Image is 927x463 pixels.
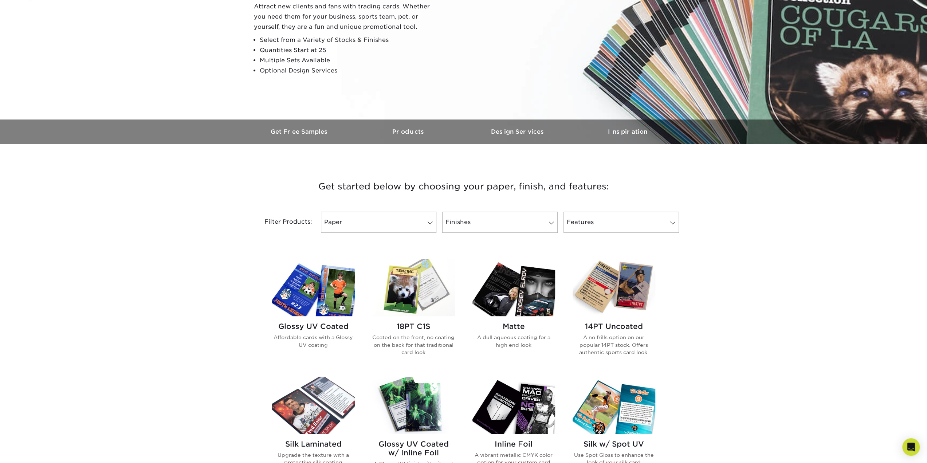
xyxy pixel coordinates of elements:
a: Design Services [464,119,573,144]
p: Attract new clients and fans with trading cards. Whether you need them for your business, sports ... [254,1,436,32]
h2: Glossy UV Coated w/ Inline Foil [372,440,455,457]
h3: Inspiration [573,128,682,135]
a: Inspiration [573,119,682,144]
p: Affordable cards with a Glossy UV coating [272,334,355,349]
p: A no frills option on our popular 14PT stock. Offers authentic sports card look. [573,334,655,356]
li: Select from a Variety of Stocks & Finishes [260,35,436,45]
h3: Products [354,128,464,135]
li: Multiple Sets Available [260,55,436,66]
img: Silk Laminated Trading Cards [272,377,355,434]
h2: Inline Foil [472,440,555,448]
li: Optional Design Services [260,66,436,76]
h2: Silk w/ Spot UV [573,440,655,448]
img: Glossy UV Coated Trading Cards [272,259,355,316]
p: Coated on the front, no coating on the back for that traditional card look [372,334,455,356]
p: A dull aqueous coating for a high end look [472,334,555,349]
img: Glossy UV Coated w/ Inline Foil Trading Cards [372,377,455,434]
a: Matte Trading Cards Matte A dull aqueous coating for a high end look [472,259,555,368]
div: Open Intercom Messenger [902,438,920,456]
img: Silk w/ Spot UV Trading Cards [573,377,655,434]
a: Glossy UV Coated Trading Cards Glossy UV Coated Affordable cards with a Glossy UV coating [272,259,355,368]
h2: Matte [472,322,555,331]
img: Inline Foil Trading Cards [472,377,555,434]
h2: 14PT Uncoated [573,322,655,331]
a: Get Free Samples [245,119,354,144]
li: Quantities Start at 25 [260,45,436,55]
iframe: Google Customer Reviews [2,441,62,460]
a: Paper [321,212,436,233]
a: Finishes [442,212,558,233]
h2: 18PT C1S [372,322,455,331]
img: 14PT Uncoated Trading Cards [573,259,655,316]
a: 18PT C1S Trading Cards 18PT C1S Coated on the front, no coating on the back for that traditional ... [372,259,455,368]
h3: Get started below by choosing your paper, finish, and features: [251,170,677,203]
img: Matte Trading Cards [472,259,555,316]
a: 14PT Uncoated Trading Cards 14PT Uncoated A no frills option on our popular 14PT stock. Offers au... [573,259,655,368]
div: Filter Products: [245,212,318,233]
h3: Design Services [464,128,573,135]
img: 18PT C1S Trading Cards [372,259,455,316]
h2: Glossy UV Coated [272,322,355,331]
a: Features [563,212,679,233]
h2: Silk Laminated [272,440,355,448]
h3: Get Free Samples [245,128,354,135]
a: Products [354,119,464,144]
